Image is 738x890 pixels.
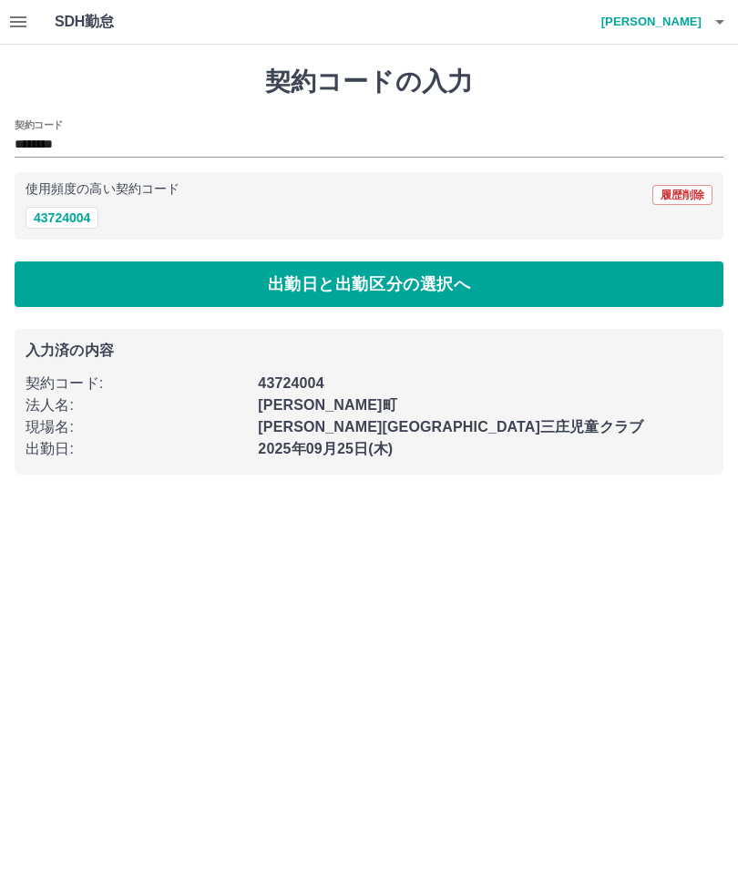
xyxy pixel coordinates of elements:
button: 履歴削除 [652,185,712,205]
b: 2025年09月25日(木) [258,441,393,456]
p: 現場名 : [26,416,247,438]
p: 出勤日 : [26,438,247,460]
button: 43724004 [26,207,98,229]
h2: 契約コード [15,118,63,132]
p: 法人名 : [26,394,247,416]
p: 使用頻度の高い契約コード [26,183,179,196]
b: 43724004 [258,375,323,391]
p: 契約コード : [26,373,247,394]
button: 出勤日と出勤区分の選択へ [15,261,723,307]
b: [PERSON_NAME][GEOGRAPHIC_DATA]三庄児童クラブ [258,419,643,435]
b: [PERSON_NAME]町 [258,397,396,413]
p: 入力済の内容 [26,343,712,358]
h1: 契約コードの入力 [15,66,723,97]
